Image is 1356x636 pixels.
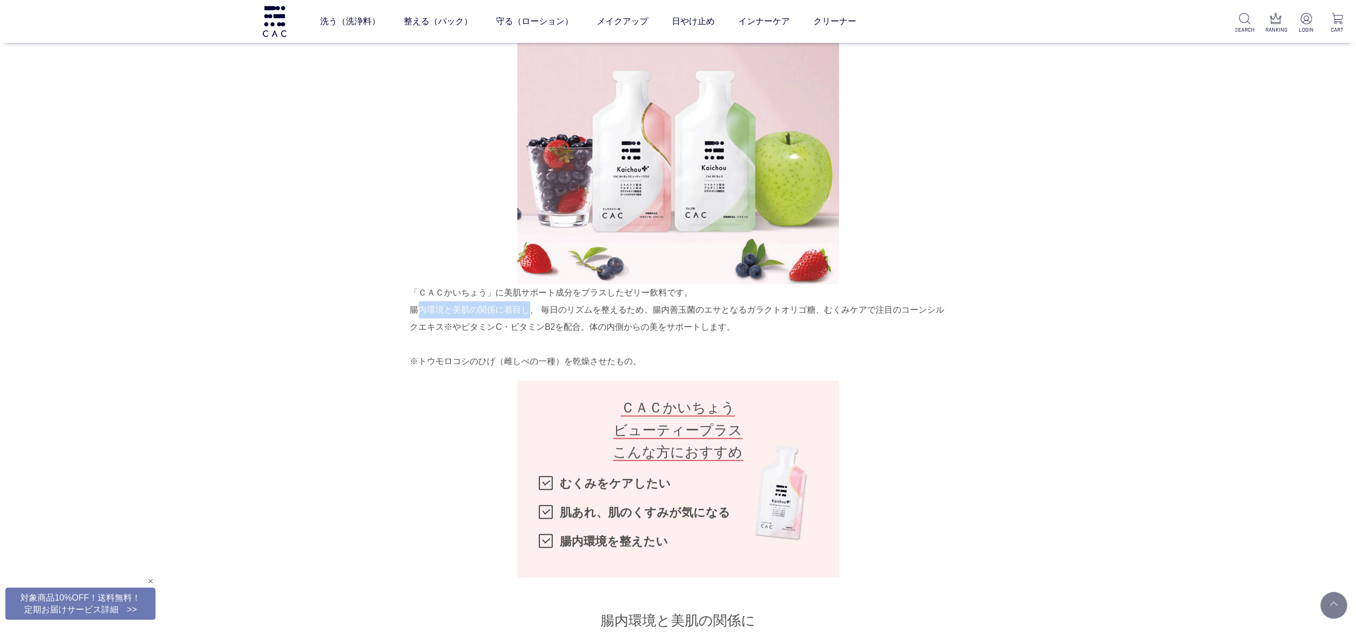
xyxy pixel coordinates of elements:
[738,6,790,36] a: インナーケア
[1328,26,1347,34] p: CART
[261,6,288,36] img: logo
[539,527,818,556] li: 腸内環境を整えたい
[613,400,743,461] span: ＣＡＣかいちょう ビューティープラス こんな方におすすめ
[496,6,573,36] a: 守る（ローション）
[539,469,818,498] li: むくみをケアしたい
[1296,13,1316,34] a: LOGIN
[1266,26,1286,34] p: RANKING
[1296,26,1316,34] p: LOGIN
[1328,13,1347,34] a: CART
[404,6,472,36] a: 整える（パック）
[320,6,380,36] a: 洗う（洗浄料）
[1235,26,1255,34] p: SEARCH
[517,21,839,284] img: ドリンクイメージ画像
[410,284,946,370] div: 「ＣＡＣかいちょう」に美肌サポート成分をプラスしたゼリー飲料です。 腸内環境と美肌の関係に着目し、 毎日のリズムを整えるため、腸内善玉菌のエサとなるガラクトオリゴ糖、むくみケアで注目のコーンシル...
[597,6,648,36] a: メイクアップ
[539,498,818,527] li: 肌あれ、肌のくすみが気になる
[813,6,856,36] a: クリーナー
[672,6,715,36] a: 日やけ止め
[753,445,807,541] img: goodsR-best060506.png
[1235,13,1255,34] a: SEARCH
[1266,13,1286,34] a: RANKING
